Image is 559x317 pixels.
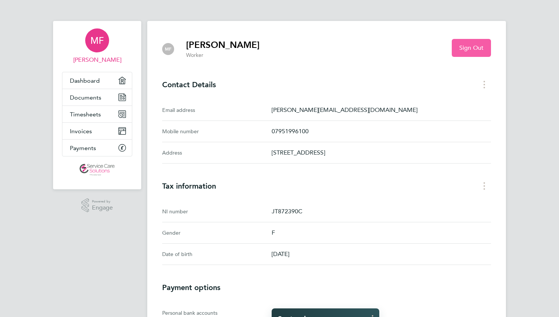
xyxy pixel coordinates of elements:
p: [STREET_ADDRESS] [272,148,491,157]
h3: Contact Details [162,80,491,89]
img: servicecare-logo-retina.png [80,164,115,176]
div: Address [162,148,272,157]
span: MF [90,36,104,45]
a: Payments [62,140,132,156]
span: Payments [70,144,96,152]
h2: [PERSON_NAME] [186,39,260,51]
h3: Tax information [162,182,491,190]
p: Worker [186,52,260,59]
a: Powered byEngage [81,198,113,213]
button: Sign Out [452,39,491,57]
a: Dashboard [62,72,132,89]
div: Gender [162,228,272,237]
a: Documents [62,89,132,106]
button: Tax information menu [478,180,491,192]
span: Powered by [92,198,113,205]
span: Dashboard [70,77,100,84]
button: Contact Details menu [478,79,491,90]
p: [PERSON_NAME][EMAIL_ADDRESS][DOMAIN_NAME] [272,106,491,115]
span: Sign Out [459,44,484,52]
a: Go to home page [62,164,132,176]
div: NI number [162,207,272,216]
nav: Main navigation [53,21,141,189]
a: MF[PERSON_NAME] [62,28,132,64]
span: Melanie Flower [62,55,132,64]
p: 07951996100 [272,127,491,136]
div: Email address [162,106,272,115]
a: Timesheets [62,106,132,122]
p: [DATE] [272,250,491,259]
span: Engage [92,205,113,211]
span: MF [165,46,172,52]
div: Melanie Flower [162,43,174,55]
a: Invoices [62,123,132,139]
h3: Payment options [162,283,491,292]
span: Documents [70,94,101,101]
div: Date of birth [162,250,272,259]
p: JT872390C [272,207,491,216]
span: Invoices [70,128,92,135]
span: Timesheets [70,111,101,118]
p: F [272,228,491,237]
div: Mobile number [162,127,272,136]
